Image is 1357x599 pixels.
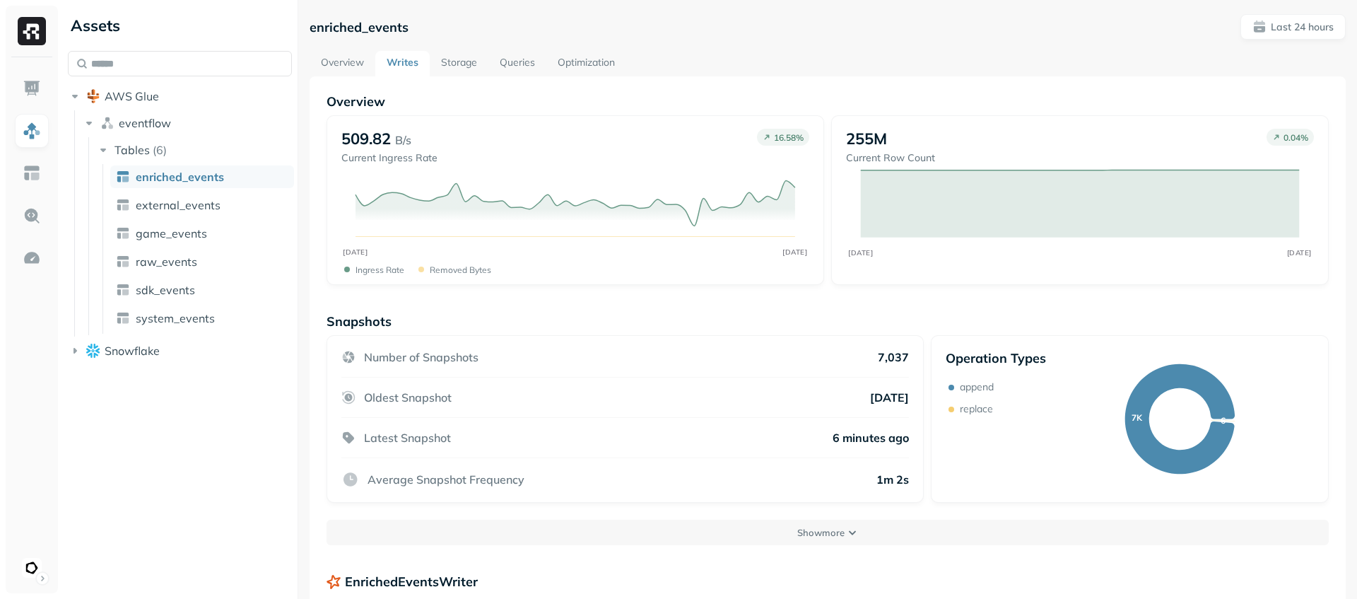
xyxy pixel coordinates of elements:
[68,14,292,37] div: Assets
[116,226,130,240] img: table
[116,170,130,184] img: table
[136,198,221,212] span: external_events
[488,51,546,76] a: Queries
[1287,248,1312,257] tspan: [DATE]
[23,164,41,182] img: Asset Explorer
[23,122,41,140] img: Assets
[110,279,294,301] a: sdk_events
[1240,14,1346,40] button: Last 24 hours
[546,51,626,76] a: Optimization
[846,151,935,165] p: Current Row Count
[86,89,100,103] img: root
[375,51,430,76] a: Writes
[116,255,130,269] img: table
[1221,415,1226,426] text: 6
[946,350,1046,366] p: Operation Types
[870,390,909,405] p: [DATE]
[18,17,46,45] img: Ryft
[110,250,294,273] a: raw_events
[96,139,293,161] button: Tables(6)
[82,112,293,134] button: eventflow
[430,264,491,275] p: Removed bytes
[68,339,292,362] button: Snowflake
[110,222,294,245] a: game_events
[23,249,41,267] img: Optimization
[110,194,294,216] a: external_events
[136,283,195,297] span: sdk_events
[310,51,375,76] a: Overview
[356,264,404,275] p: Ingress Rate
[23,207,41,225] img: Query Explorer
[22,558,42,578] img: Ludeo
[153,143,167,157] p: ( 6 )
[68,85,292,107] button: AWS Glue
[23,79,41,98] img: Dashboard
[960,380,994,394] p: append
[833,431,909,445] p: 6 minutes ago
[116,198,130,212] img: table
[86,344,100,357] img: root
[846,129,887,149] p: 255M
[1271,21,1334,34] p: Last 24 hours
[136,255,197,269] span: raw_events
[1283,132,1308,143] p: 0.04 %
[114,143,150,157] span: Tables
[105,89,159,103] span: AWS Glue
[343,248,368,256] tspan: [DATE]
[119,116,171,130] span: eventflow
[783,248,808,256] tspan: [DATE]
[136,311,215,325] span: system_events
[100,116,114,130] img: namespace
[341,129,391,149] p: 509.82
[1132,412,1143,423] text: 7K
[136,226,207,240] span: game_events
[878,350,909,364] p: 7,037
[116,283,130,297] img: table
[310,19,409,35] p: enriched_events
[368,472,524,487] p: Average Snapshot Frequency
[327,520,1329,545] button: Showmore
[327,93,1329,110] p: Overview
[797,526,845,540] p: Show more
[345,574,478,590] p: EnrichedEventsWriter
[364,431,451,445] p: Latest Snapshot
[876,472,909,487] p: 1m 2s
[430,51,488,76] a: Storage
[327,313,392,330] p: Snapshots
[341,151,437,165] p: Current Ingress Rate
[848,248,873,257] tspan: [DATE]
[136,170,224,184] span: enriched_events
[110,307,294,330] a: system_events
[110,165,294,188] a: enriched_events
[364,350,478,364] p: Number of Snapshots
[395,132,411,149] p: B/s
[774,132,804,143] p: 16.58 %
[960,402,993,416] p: replace
[364,390,452,405] p: Oldest Snapshot
[116,311,130,325] img: table
[105,344,160,358] span: Snowflake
